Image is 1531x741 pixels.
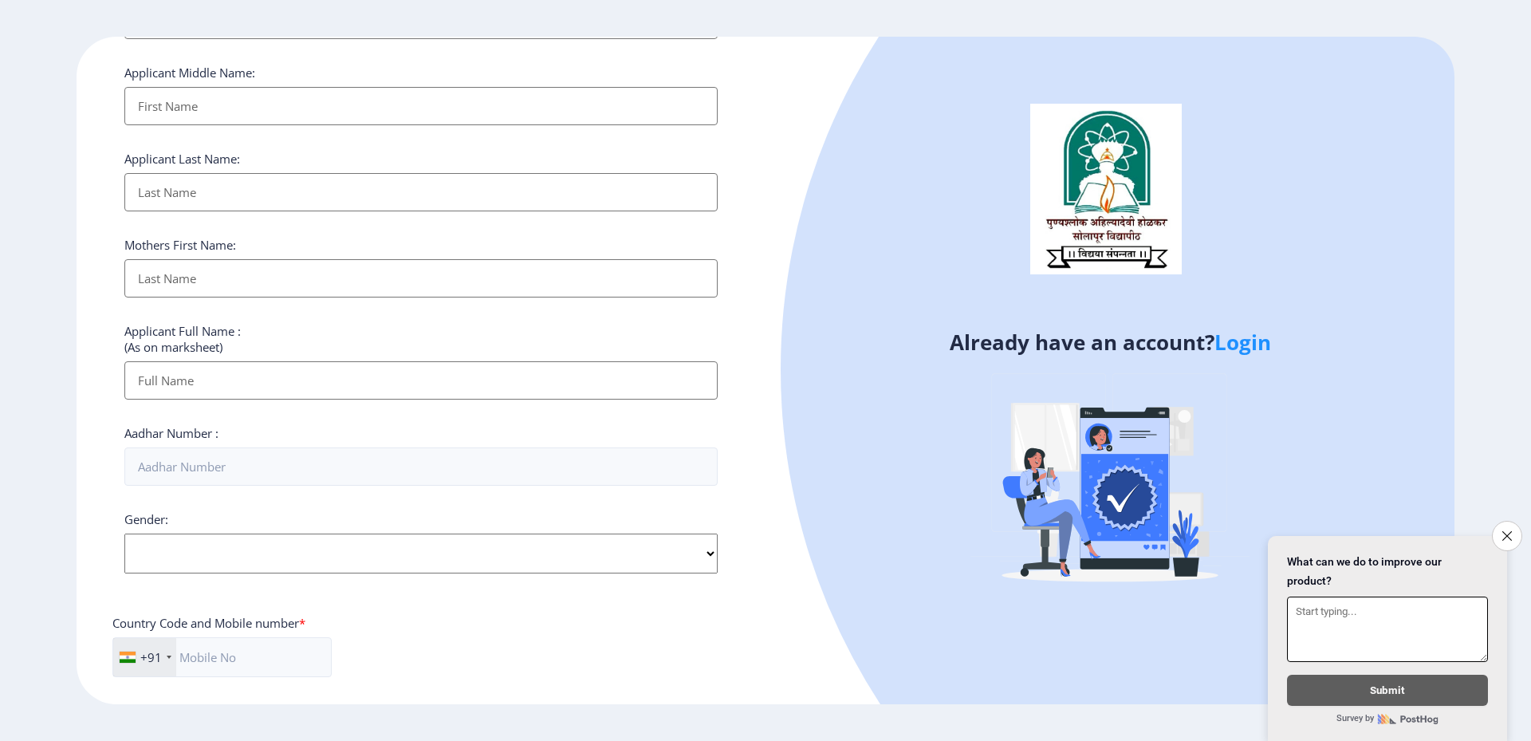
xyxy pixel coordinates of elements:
[1030,104,1182,274] img: logo
[970,343,1250,622] img: Verified-rafiki.svg
[124,323,241,355] label: Applicant Full Name : (As on marksheet)
[124,173,718,211] input: Last Name
[124,511,168,527] label: Gender:
[112,615,305,631] label: Country Code and Mobile number
[124,361,718,400] input: Full Name
[124,87,718,125] input: First Name
[113,638,176,676] div: India (भारत): +91
[124,65,255,81] label: Applicant Middle Name:
[112,637,332,677] input: Mobile No
[124,259,718,298] input: Last Name
[124,425,218,441] label: Aadhar Number :
[124,237,236,253] label: Mothers First Name:
[124,151,240,167] label: Applicant Last Name:
[777,329,1442,355] h4: Already have an account?
[1214,328,1271,357] a: Login
[140,649,162,665] div: +91
[124,447,718,486] input: Aadhar Number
